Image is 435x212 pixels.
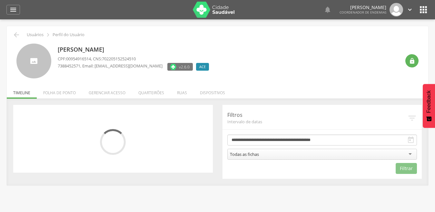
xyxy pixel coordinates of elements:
[230,151,259,157] div: Todas as fichas
[132,84,171,99] li: Quarteirões
[396,163,417,174] button: Filtrar
[227,119,408,125] span: Intervalo de datas
[340,10,386,15] span: Coordenador de Endemias
[6,5,20,15] a: 
[9,6,17,14] i: 
[179,64,190,70] span: v2.6.0
[53,32,84,37] p: Perfil do Usuário
[418,5,429,15] i: 
[324,6,331,14] i: 
[171,84,193,99] li: Ruas
[58,63,163,69] p: , Email: [EMAIL_ADDRESS][DOMAIN_NAME]
[167,63,193,71] label: Versão do aplicativo
[340,5,386,10] p: [PERSON_NAME]
[409,58,415,64] i: 
[324,3,331,16] a: 
[58,56,212,62] p: CPF: , CNS:
[407,136,415,144] i: 
[37,84,82,99] li: Folha de ponto
[193,84,232,99] li: Dispositivos
[82,84,132,99] li: Gerenciar acesso
[426,90,432,113] span: Feedback
[406,6,413,13] i: 
[405,54,419,67] div: Resetar senha
[44,31,52,38] i: 
[13,31,20,39] i: Voltar
[199,64,206,69] span: ACE
[423,84,435,128] button: Feedback - Mostrar pesquisa
[66,56,91,62] span: 00954916514
[58,63,80,69] span: 7388452571
[407,113,417,123] i: 
[227,111,408,119] p: Filtros
[58,45,212,54] p: [PERSON_NAME]
[27,32,44,37] p: Usuários
[406,3,413,16] a: 
[102,56,136,62] span: 702205152524510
